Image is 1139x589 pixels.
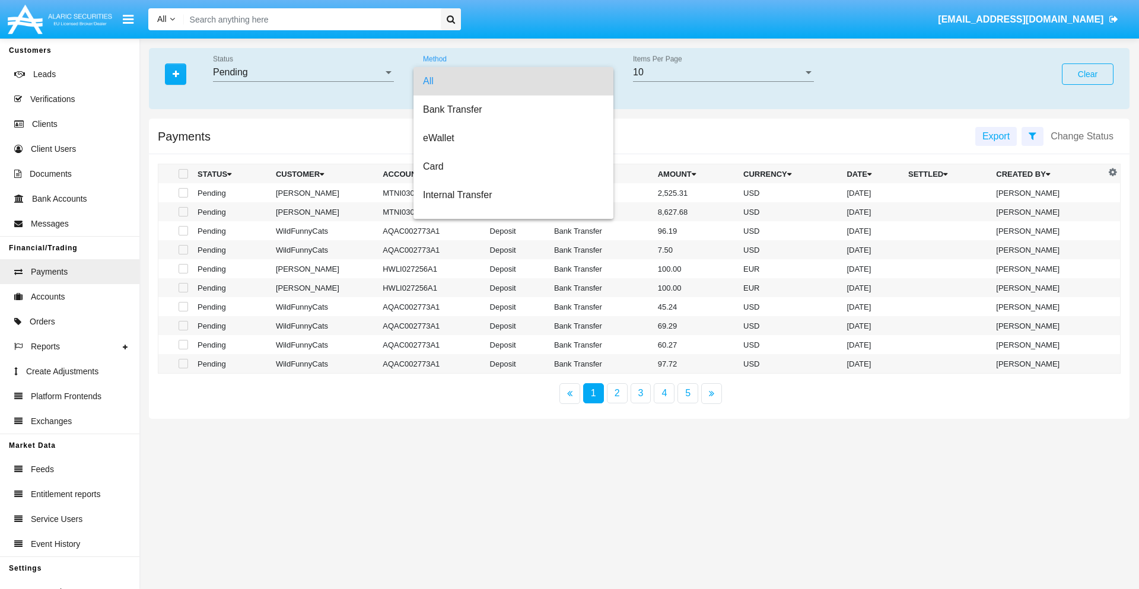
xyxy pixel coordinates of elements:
span: Bank Transfer [423,95,604,124]
span: Adjustment [423,209,604,238]
span: Internal Transfer [423,181,604,209]
span: eWallet [423,124,604,152]
span: All [423,67,604,95]
span: Card [423,152,604,181]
